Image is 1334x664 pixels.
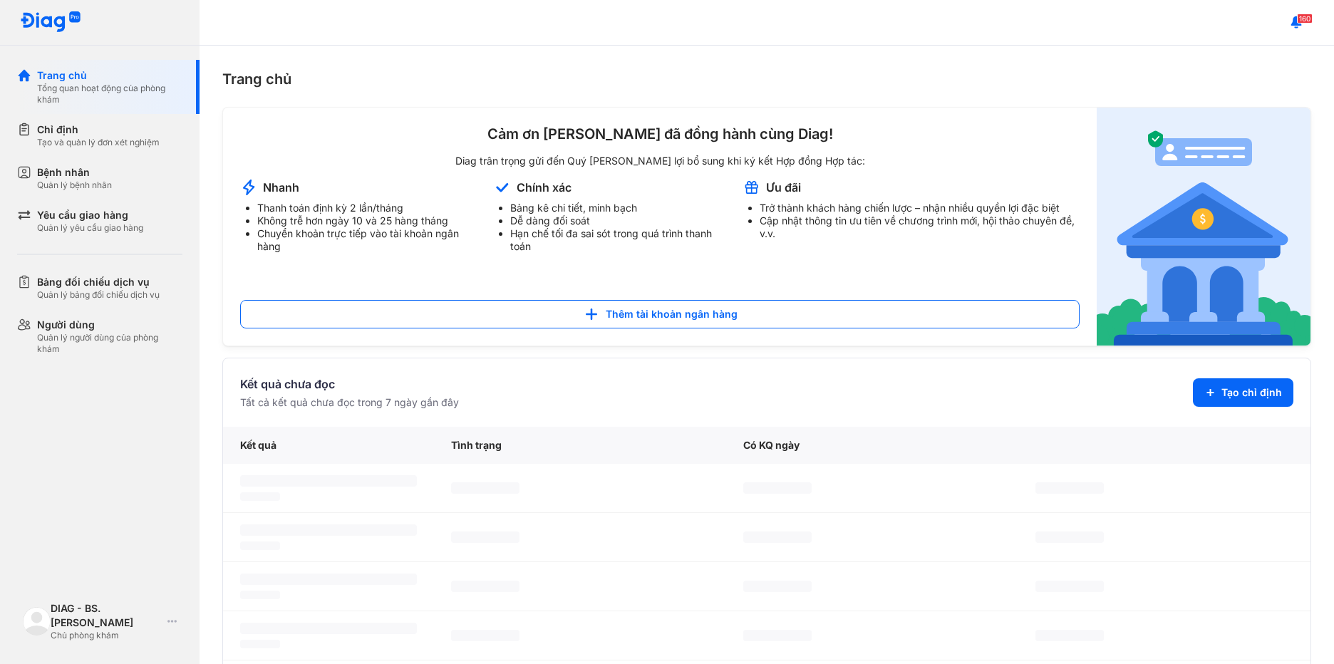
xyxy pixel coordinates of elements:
[37,137,160,148] div: Tạo và quản lý đơn xét nghiệm
[257,202,476,214] li: Thanh toán định kỳ 2 lần/tháng
[240,375,459,393] div: Kết quả chưa đọc
[240,524,417,536] span: ‌
[240,591,280,599] span: ‌
[434,427,726,464] div: Tình trạng
[760,202,1080,214] li: Trở thành khách hàng chiến lược – nhận nhiều quyền lợi đặc biệt
[240,300,1080,328] button: Thêm tài khoản ngân hàng
[240,475,417,487] span: ‌
[240,574,417,585] span: ‌
[240,125,1080,143] div: Cảm ơn [PERSON_NAME] đã đồng hành cùng Diag!
[510,202,726,214] li: Bảng kê chi tiết, minh bạch
[20,11,81,33] img: logo
[240,623,417,634] span: ‌
[240,155,1080,167] div: Diag trân trọng gửi đến Quý [PERSON_NAME] lợi bổ sung khi ký kết Hợp đồng Hợp tác:
[743,482,812,494] span: ‌
[23,607,51,635] img: logo
[726,427,1018,464] div: Có KQ ngày
[37,83,182,105] div: Tổng quan hoạt động của phòng khám
[240,395,459,410] div: Tất cả kết quả chưa đọc trong 7 ngày gần đây
[1035,581,1104,592] span: ‌
[223,427,434,464] div: Kết quả
[743,581,812,592] span: ‌
[760,214,1080,240] li: Cập nhật thông tin ưu tiên về chương trình mới, hội thảo chuyên đề, v.v.
[37,318,182,332] div: Người dùng
[51,601,162,630] div: DIAG - BS. [PERSON_NAME]
[510,214,726,227] li: Dễ dàng đối soát
[240,640,280,648] span: ‌
[263,180,299,195] div: Nhanh
[222,68,1311,90] div: Trang chủ
[37,165,112,180] div: Bệnh nhân
[743,531,812,543] span: ‌
[37,275,160,289] div: Bảng đối chiếu dịch vụ
[510,227,726,253] li: Hạn chế tối đa sai sót trong quá trình thanh toán
[240,541,280,550] span: ‌
[257,214,476,227] li: Không trễ hơn ngày 10 và 25 hàng tháng
[37,332,182,355] div: Quản lý người dùng của phòng khám
[240,492,280,501] span: ‌
[257,227,476,253] li: Chuyển khoản trực tiếp vào tài khoản ngân hàng
[451,482,519,494] span: ‌
[1035,630,1104,641] span: ‌
[1221,385,1282,400] span: Tạo chỉ định
[1035,531,1104,543] span: ‌
[1097,108,1310,346] img: account-announcement
[37,208,143,222] div: Yêu cầu giao hàng
[240,179,257,196] img: account-announcement
[743,630,812,641] span: ‌
[37,68,182,83] div: Trang chủ
[493,179,511,196] img: account-announcement
[743,179,760,196] img: account-announcement
[1297,14,1313,24] span: 160
[37,180,112,191] div: Quản lý bệnh nhân
[451,630,519,641] span: ‌
[37,289,160,301] div: Quản lý bảng đối chiếu dịch vụ
[451,531,519,543] span: ‌
[517,180,572,195] div: Chính xác
[37,123,160,137] div: Chỉ định
[1193,378,1293,407] button: Tạo chỉ định
[37,222,143,234] div: Quản lý yêu cầu giao hàng
[451,581,519,592] span: ‌
[1035,482,1104,494] span: ‌
[51,630,162,641] div: Chủ phòng khám
[766,180,801,195] div: Ưu đãi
